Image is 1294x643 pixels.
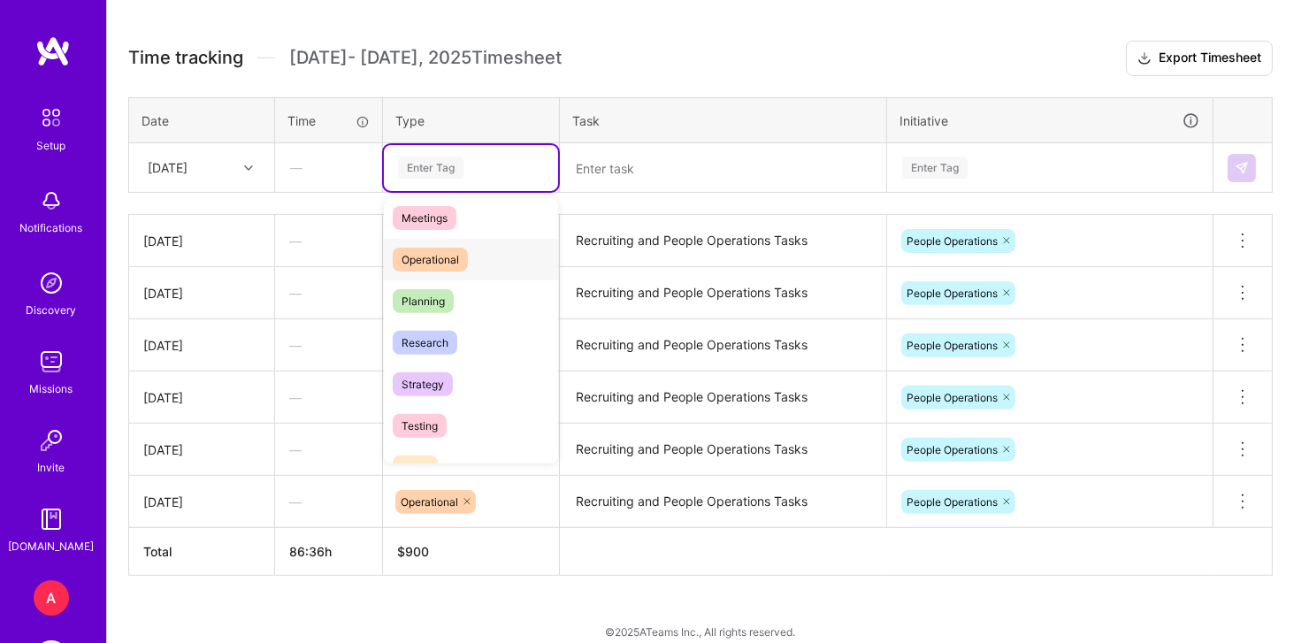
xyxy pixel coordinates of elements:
[129,97,275,143] th: Date
[907,495,998,509] span: People Operations
[562,217,884,265] textarea: Recruiting and People Operations Tasks
[275,270,382,317] div: —
[1137,50,1152,68] i: icon Download
[128,47,243,69] span: Time tracking
[562,478,884,526] textarea: Recruiting and People Operations Tasks
[143,232,260,250] div: [DATE]
[27,301,77,319] div: Discovery
[393,455,438,479] span: Other
[275,478,382,525] div: —
[562,425,884,474] textarea: Recruiting and People Operations Tasks
[143,493,260,511] div: [DATE]
[30,379,73,398] div: Missions
[907,443,998,456] span: People Operations
[29,580,73,616] a: A
[38,458,65,477] div: Invite
[907,391,998,404] span: People Operations
[1235,161,1249,175] img: Submit
[383,528,560,576] th: $900
[143,284,260,302] div: [DATE]
[244,164,253,172] i: icon Chevron
[275,426,382,473] div: —
[275,374,382,421] div: —
[393,331,457,355] span: Research
[143,388,260,407] div: [DATE]
[129,528,275,576] th: Total
[560,97,887,143] th: Task
[34,501,69,537] img: guide book
[275,218,382,264] div: —
[902,154,968,181] div: Enter Tag
[562,321,884,370] textarea: Recruiting and People Operations Tasks
[33,99,70,136] img: setup
[393,289,454,313] span: Planning
[900,111,1200,131] div: Initiative
[287,111,370,130] div: Time
[289,47,562,69] span: [DATE] - [DATE] , 2025 Timesheet
[37,136,66,155] div: Setup
[143,336,260,355] div: [DATE]
[34,580,69,616] div: A
[20,218,83,237] div: Notifications
[398,154,463,181] div: Enter Tag
[34,423,69,458] img: Invite
[9,537,95,555] div: [DOMAIN_NAME]
[562,269,884,318] textarea: Recruiting and People Operations Tasks
[907,339,998,352] span: People Operations
[401,495,458,509] span: Operational
[275,528,383,576] th: 86:36h
[907,287,998,300] span: People Operations
[35,35,71,67] img: logo
[907,234,998,248] span: People Operations
[276,144,381,191] div: —
[393,248,468,272] span: Operational
[393,414,447,438] span: Testing
[34,183,69,218] img: bell
[34,344,69,379] img: teamwork
[393,372,453,396] span: Strategy
[275,322,382,369] div: —
[383,97,560,143] th: Type
[1126,41,1273,76] button: Export Timesheet
[143,440,260,459] div: [DATE]
[148,158,188,177] div: [DATE]
[34,265,69,301] img: discovery
[393,206,456,230] span: Meetings
[562,373,884,422] textarea: Recruiting and People Operations Tasks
